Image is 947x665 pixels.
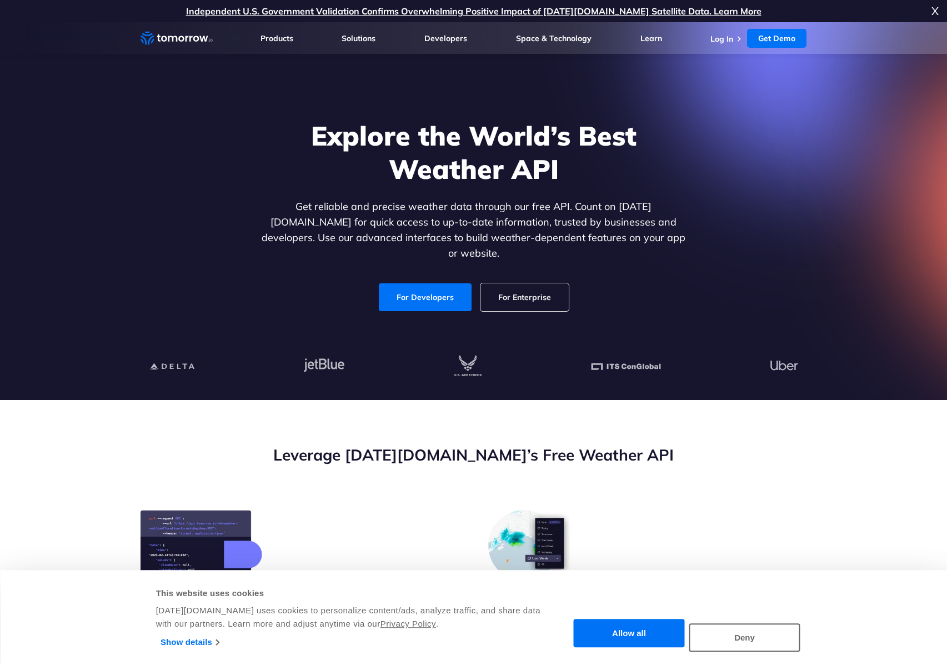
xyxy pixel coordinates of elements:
a: Space & Technology [516,33,592,43]
a: Home link [141,30,213,47]
a: Developers [424,33,467,43]
h2: Leverage [DATE][DOMAIN_NAME]’s Free Weather API [141,444,807,466]
button: Allow all [574,619,685,648]
a: For Enterprise [480,283,569,311]
p: Get reliable and precise weather data through our free API. Count on [DATE][DOMAIN_NAME] for quic... [259,199,688,261]
a: Privacy Policy [380,619,436,628]
a: Learn [640,33,662,43]
a: Show details [161,634,219,651]
a: Independent U.S. Government Validation Confirms Overwhelming Positive Impact of [DATE][DOMAIN_NAM... [186,6,761,17]
div: This website uses cookies [156,587,542,600]
a: For Developers [379,283,472,311]
a: Get Demo [747,29,806,48]
h1: Explore the World’s Best Weather API [259,119,688,186]
a: Products [260,33,293,43]
a: Log In [710,34,733,44]
button: Deny [689,623,800,652]
a: Solutions [342,33,375,43]
div: [DATE][DOMAIN_NAME] uses cookies to personalize content/ads, analyze traffic, and share data with... [156,604,542,631]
